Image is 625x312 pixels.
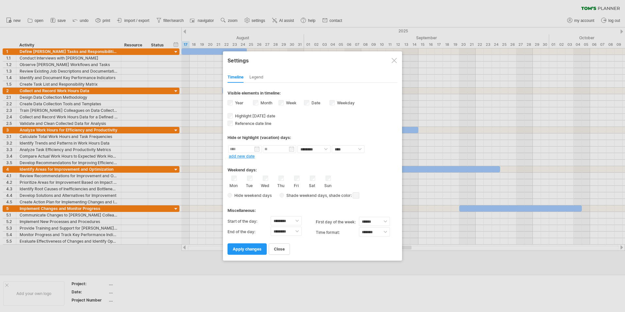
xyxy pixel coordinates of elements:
[232,193,272,198] span: Hide weekend days
[229,154,255,159] a: add new date
[285,100,296,105] label: Week
[228,54,397,66] div: Settings
[228,161,397,174] div: Weekend days:
[284,193,327,198] span: Shade weekend days
[308,182,316,188] label: Sat
[228,72,244,83] div: Timeline
[269,243,290,255] a: close
[259,100,272,105] label: Month
[234,113,275,118] span: Highlight [DATE] date
[229,182,238,188] label: Mon
[277,182,285,188] label: Thu
[316,217,359,227] label: first day of the week:
[228,202,397,215] div: Miscellaneous:
[228,135,397,140] div: Hide or highlight (vacation) days:
[274,247,285,251] span: close
[353,192,359,199] span: click here to change the shade color
[245,182,253,188] label: Tue
[234,121,271,126] span: Reference date line
[249,72,263,83] div: Legend
[228,243,267,255] a: apply changes
[292,182,300,188] label: Fri
[324,182,332,188] label: Sun
[261,182,269,188] label: Wed
[336,100,355,105] label: Weekday
[310,100,320,105] label: Date
[234,100,244,105] label: Year
[327,192,359,199] span: , shade color:
[233,247,262,251] span: apply changes
[316,227,359,238] label: Time format:
[228,91,397,97] div: Visible elements in timeline:
[228,216,271,227] label: Start of the day:
[228,227,271,237] label: End of the day:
